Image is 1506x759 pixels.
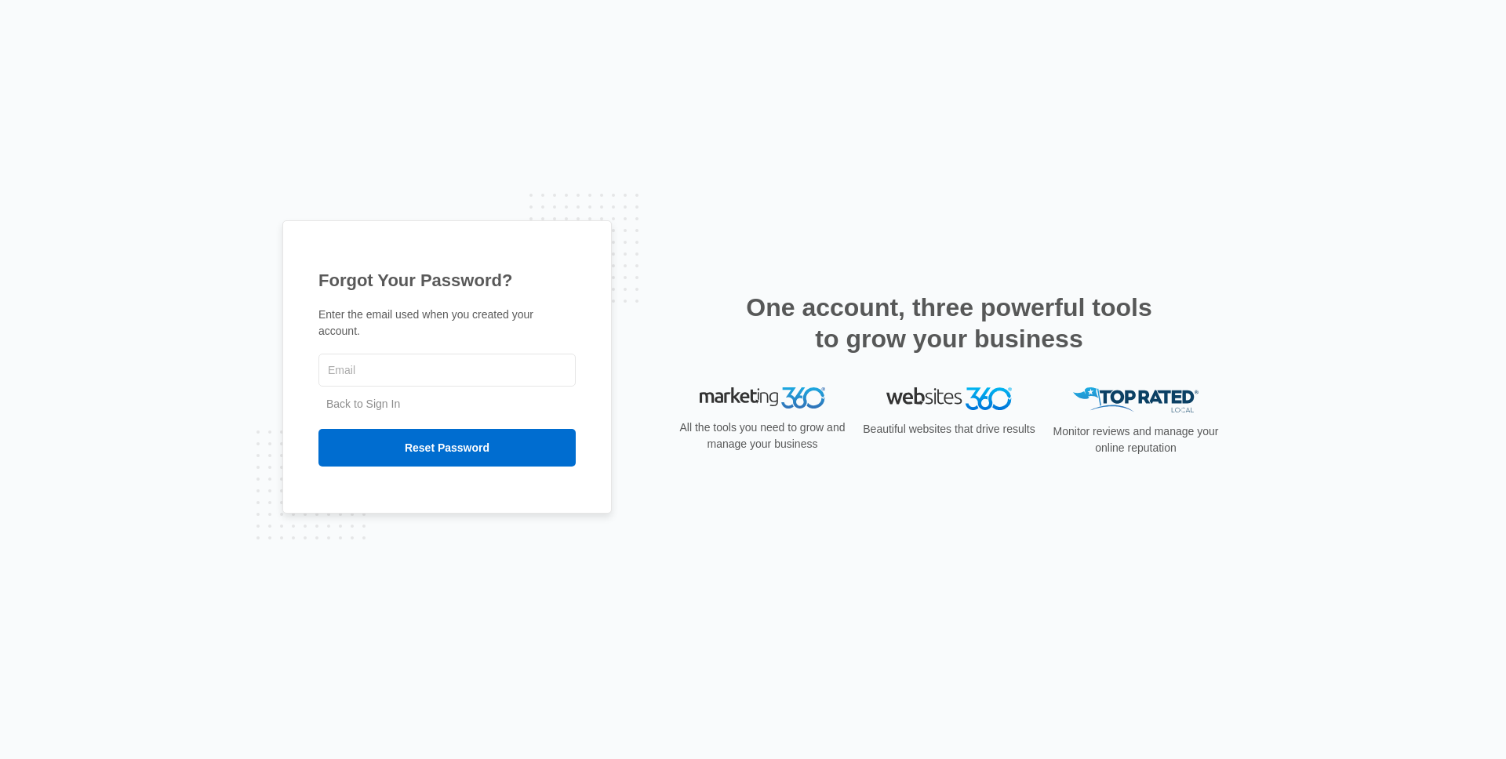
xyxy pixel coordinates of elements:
[318,354,576,387] input: Email
[318,429,576,467] input: Reset Password
[741,292,1157,354] h2: One account, three powerful tools to grow your business
[1048,423,1224,456] p: Monitor reviews and manage your online reputation
[861,421,1037,438] p: Beautiful websites that drive results
[318,307,576,340] p: Enter the email used when you created your account.
[1073,387,1199,413] img: Top Rated Local
[886,387,1012,410] img: Websites 360
[675,419,850,452] p: All the tools you need to grow and manage your business
[700,387,825,409] img: Marketing 360
[326,398,400,410] a: Back to Sign In
[318,267,576,293] h1: Forgot Your Password?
